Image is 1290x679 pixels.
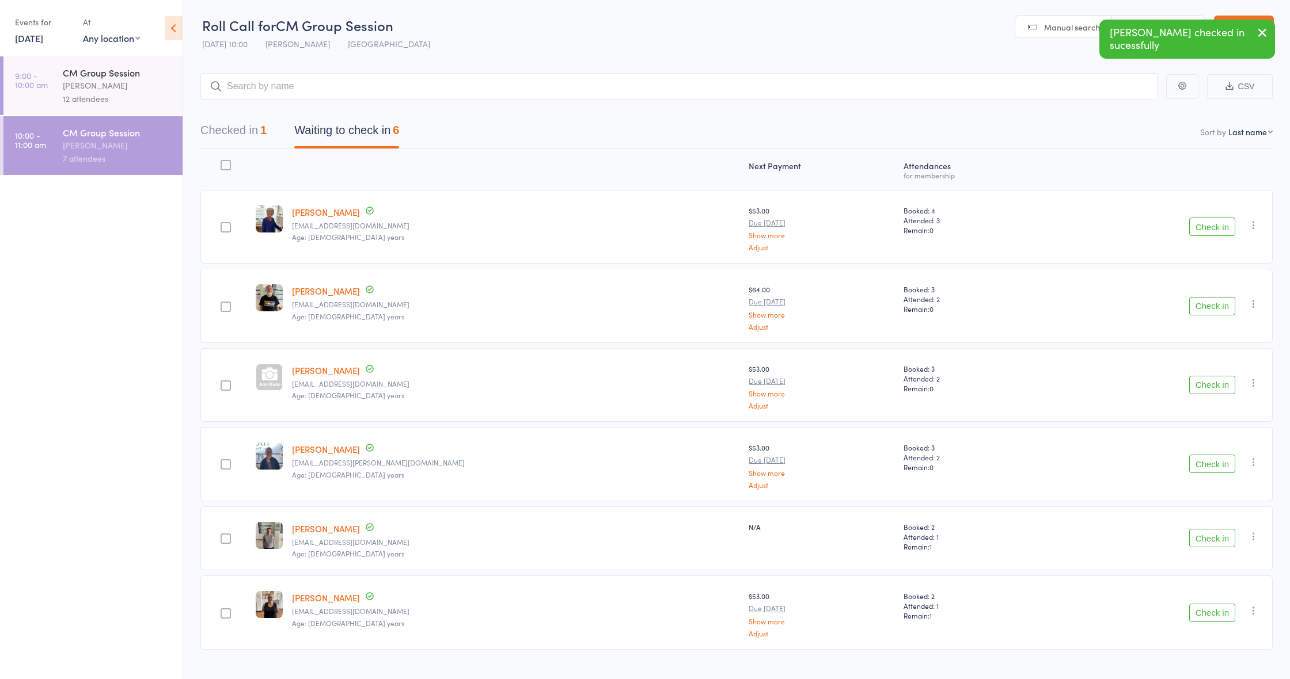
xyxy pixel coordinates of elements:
div: $64.00 [749,284,894,330]
span: [PERSON_NAME] [265,38,330,49]
div: Events for [15,13,71,32]
a: Show more [749,469,894,476]
img: image1731108577.png [256,284,283,311]
button: Check in [1189,376,1235,394]
span: CM Group Session [276,16,393,35]
span: 0 [929,383,934,393]
span: Age: [DEMOGRAPHIC_DATA] years [292,618,404,628]
a: Show more [749,390,894,397]
div: CM Group Session [63,126,173,139]
a: [PERSON_NAME] [292,592,360,604]
small: c.mack0405@gmail.com [292,380,740,388]
a: Adjust [749,402,894,409]
button: Check in [1189,297,1235,315]
span: Attended: 3 [904,215,1046,225]
div: for membership [904,171,1046,179]
a: Adjust [749,243,894,251]
a: Adjust [749,630,894,637]
span: Attended: 1 [904,532,1046,541]
label: Sort by [1200,126,1226,138]
span: Remain: [904,611,1046,620]
button: CSV [1207,74,1273,99]
button: Check in [1189,604,1235,622]
div: 12 attendees [63,92,173,105]
span: [DATE] 10:00 [202,38,248,49]
span: Attended: 2 [904,294,1046,304]
span: [GEOGRAPHIC_DATA] [348,38,430,49]
div: 1 [260,124,267,136]
a: [PERSON_NAME] [292,206,360,218]
span: Age: [DEMOGRAPHIC_DATA] years [292,548,404,558]
small: onylicious@outlook.com [292,607,740,615]
div: 6 [393,124,399,136]
span: Attended: 2 [904,373,1046,383]
small: Due [DATE] [749,219,894,227]
span: 0 [929,225,934,235]
span: Remain: [904,225,1046,235]
time: 9:00 - 10:00 am [15,71,48,89]
span: 1 [929,541,932,551]
img: image1758855455.png [256,522,283,549]
span: Attended: 2 [904,452,1046,462]
span: Booked: 3 [904,364,1046,373]
button: Check in [1189,455,1235,473]
span: 0 [929,462,934,472]
a: 10:00 -11:00 amCM Group Session[PERSON_NAME]7 attendees [3,116,183,175]
span: Age: [DEMOGRAPHIC_DATA] years [292,390,404,400]
span: Age: [DEMOGRAPHIC_DATA] years [292,470,404,479]
span: Booked: 2 [904,522,1046,532]
a: Show more [749,617,894,625]
a: [PERSON_NAME] [292,443,360,455]
span: Remain: [904,304,1046,314]
input: Search by name [200,73,1158,100]
div: [PERSON_NAME] [63,79,173,92]
a: Show more [749,311,894,318]
div: $53.00 [749,205,894,251]
small: slider4svr@yahoo.com [292,300,740,308]
div: $53.00 [749,364,894,409]
span: Booked: 3 [904,443,1046,452]
small: Due [DATE] [749,297,894,306]
small: Due [DATE] [749,377,894,385]
div: CM Group Session [63,66,173,79]
a: [PERSON_NAME] [292,285,360,297]
div: $53.00 [749,443,894,488]
span: 1 [929,611,932,620]
button: Checked in1 [200,118,267,148]
a: Adjust [749,481,894,489]
div: Any location [83,32,140,44]
button: Waiting to check in6 [294,118,399,148]
a: [DATE] [15,32,43,44]
div: [PERSON_NAME] checked in sucessfully [1099,20,1275,59]
span: Remain: [904,383,1046,393]
span: Remain: [904,462,1046,472]
a: [PERSON_NAME] [292,364,360,376]
span: Booked: 2 [904,591,1046,601]
time: 10:00 - 11:00 am [15,131,46,149]
div: Atten­dances [899,154,1051,185]
a: Exit roll call [1214,16,1274,39]
button: Check in [1189,529,1235,547]
div: $53.00 [749,591,894,636]
small: Due [DATE] [749,456,894,464]
div: Next Payment [744,154,899,185]
span: Age: [DEMOGRAPHIC_DATA] years [292,232,404,242]
a: [PERSON_NAME] [292,522,360,535]
a: 9:00 -10:00 amCM Group Session[PERSON_NAME]12 attendees [3,56,183,115]
small: Due [DATE] [749,604,894,612]
span: Remain: [904,541,1046,551]
div: Last name [1228,126,1267,138]
div: 7 attendees [63,152,173,165]
small: fionacol@yahoo.com [292,538,740,546]
small: aclaire.powell@gmail.com [292,459,740,467]
span: Roll Call for [202,16,276,35]
span: Manual search [1044,21,1100,33]
span: Attended: 1 [904,601,1046,611]
a: Adjust [749,323,894,330]
button: Check in [1189,218,1235,236]
img: image1729560416.png [256,443,283,470]
small: Lynnecollett@gmail.com [292,222,740,230]
span: Age: [DEMOGRAPHIC_DATA] years [292,311,404,321]
img: image1729211514.png [256,205,283,232]
span: 0 [929,304,934,314]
